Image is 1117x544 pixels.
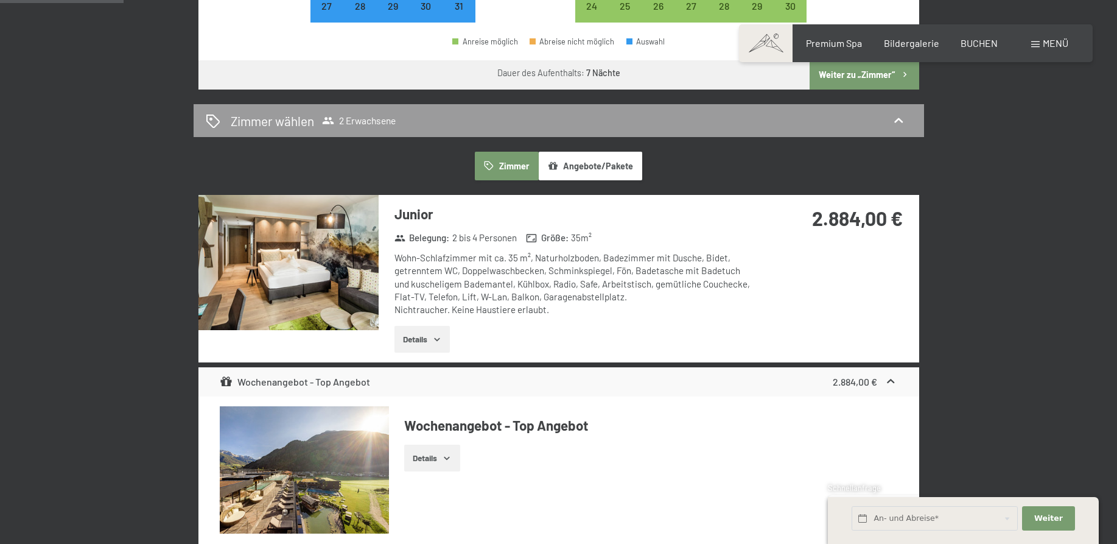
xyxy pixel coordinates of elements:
[1022,506,1074,531] button: Weiter
[610,1,640,32] div: 25
[394,231,450,244] strong: Belegung :
[322,115,396,127] span: 2 Erwachsene
[345,1,375,32] div: 28
[377,1,408,32] div: 29
[475,152,538,180] button: Zimmer
[812,207,903,230] strong: 2.884,00 €
[828,483,881,493] span: Schnellanfrage
[220,375,370,389] div: Wochenangebot - Top Angebot
[530,38,615,46] div: Abreise nicht möglich
[404,416,897,435] h4: Wochenangebot - Top Angebot
[643,1,673,32] div: 26
[571,231,592,244] span: 35 m²
[626,38,665,46] div: Auswahl
[961,37,998,49] a: BUCHEN
[452,231,517,244] span: 2 bis 4 Personen
[198,195,379,330] img: mss_renderimg.php
[576,1,607,32] div: 24
[231,112,314,130] h2: Zimmer wählen
[586,68,620,78] b: 7 Nächte
[394,326,450,353] button: Details
[312,1,342,32] div: 27
[709,1,739,32] div: 28
[1043,37,1068,49] span: Menü
[884,37,939,49] a: Bildergalerie
[411,1,441,32] div: 30
[775,1,805,32] div: 30
[220,406,389,534] img: mss_renderimg.php
[742,1,772,32] div: 29
[1034,513,1063,524] span: Weiter
[394,252,757,316] div: Wohn-Schlafzimmer mit ca. 35 m², Naturholzboden, Badezimmer mit Dusche, Bidet, getrenntem WC, Dop...
[810,60,919,90] button: Weiter zu „Zimmer“
[404,445,460,472] button: Details
[806,37,862,49] a: Premium Spa
[539,152,642,180] button: Angebote/Pakete
[526,231,569,244] strong: Größe :
[676,1,706,32] div: 27
[394,205,757,224] h3: Junior
[452,38,518,46] div: Anreise möglich
[198,367,919,397] div: Wochenangebot - Top Angebot2.884,00 €
[444,1,474,32] div: 31
[833,376,877,387] strong: 2.884,00 €
[497,67,620,79] div: Dauer des Aufenthalts:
